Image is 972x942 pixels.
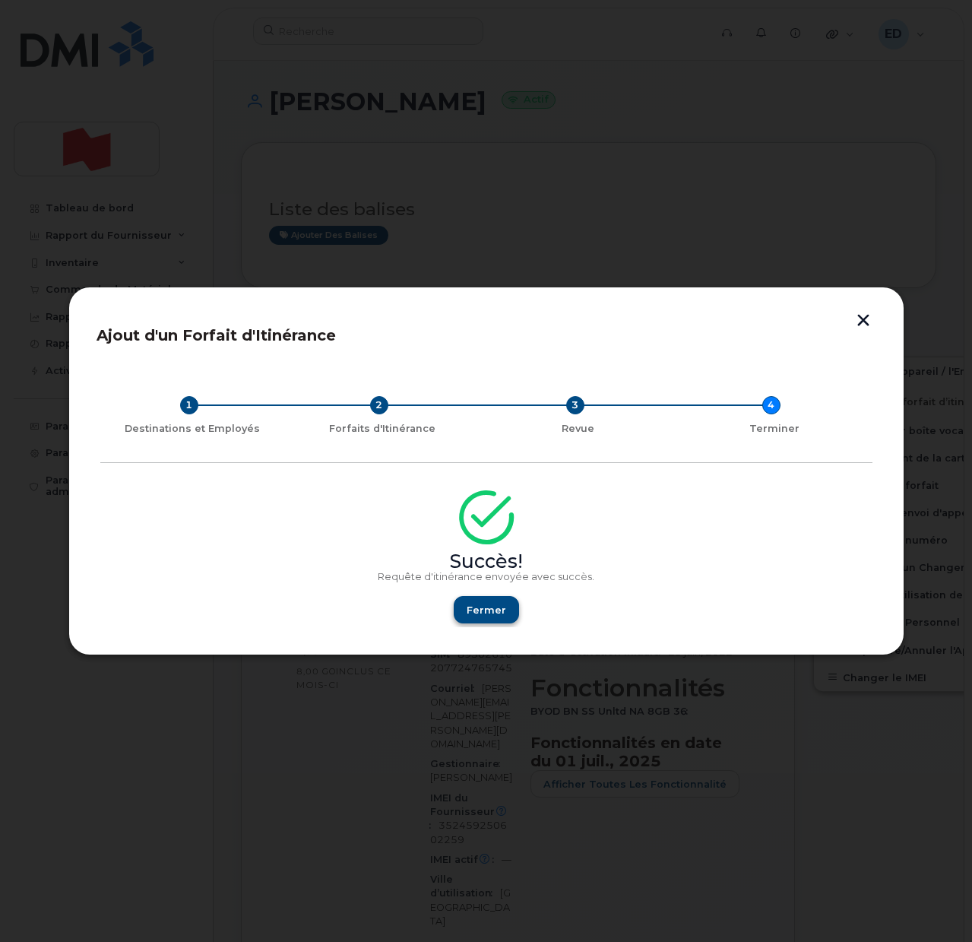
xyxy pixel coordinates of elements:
span: Ajout d'un Forfait d'Itinérance [97,326,336,344]
div: Destinations et Employés [106,423,278,435]
button: Fermer [454,596,519,623]
span: Fermer [467,603,506,617]
div: Forfaits d'Itinérance [290,423,474,435]
p: Requête d'itinérance envoyée avec succès. [100,571,872,583]
div: 2 [370,396,388,414]
div: Revue [486,423,670,435]
div: Succès! [100,556,872,568]
div: 3 [566,396,584,414]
